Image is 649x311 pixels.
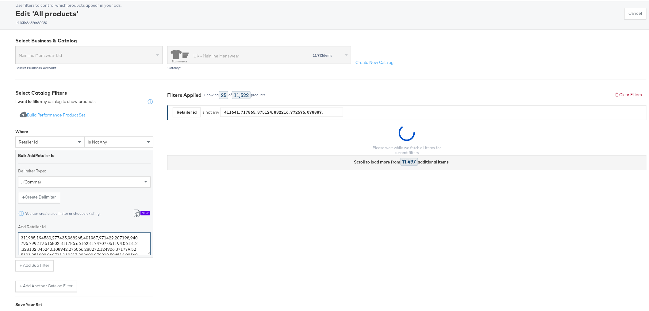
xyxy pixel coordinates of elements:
[204,92,219,96] div: Showing
[22,193,25,199] strong: +
[15,65,163,69] div: Select Business Account
[194,52,239,58] div: UK - Mainline Menswear
[351,56,398,67] button: Create New Catalog
[610,88,647,99] button: Clear Filters
[15,128,28,133] div: Where
[19,138,38,144] span: retailer id
[15,108,89,120] button: Build Performance Product Set
[15,280,77,291] button: + Add Another Catalog Filter
[624,7,647,18] button: Cancel
[313,52,323,56] strong: 11,732
[15,19,121,24] div: id: 405684826680280
[25,210,101,215] div: You can create a delimiter or choose existing.
[15,88,153,95] div: Select Catalog Filters
[251,92,266,96] div: products
[15,1,121,7] div: Use filters to control which products appear in your ads.
[173,106,200,116] div: Retailer id
[88,138,107,144] span: is not any
[354,157,449,164] div: Scroll to load more from additional items
[19,49,155,59] span: Mainline Menswear Ltd
[18,191,60,202] button: +Create Delimiter
[15,7,121,24] div: Edit 'All products'
[21,178,41,183] span: , (comma)
[219,90,228,98] div: 25
[279,52,333,56] div: items
[140,210,150,214] div: New
[15,259,54,270] button: + Add Sub Filter
[228,92,232,96] div: of
[232,90,251,98] div: 11,522
[167,65,351,69] div: Catalog:
[221,106,343,116] div: 411641, 717865, 375124, 832216, 772575, 078887, 086402, 280835, 177719, 540300, 866674, 551997, 4...
[15,97,99,104] div: my catalog to show products ...
[18,167,151,173] label: Delimiter Type:
[369,144,445,154] div: Please wait while we fetch all items for current filters
[18,223,151,229] label: Add Retailer Id
[201,108,220,114] div: is not any
[15,301,153,306] div: Save Your Set
[18,231,151,254] textarea: 311985,194580,277435,968265,401967,971422,207198,940796,799219,516802,311786,661623,174707,051194...
[401,157,418,164] div: 11,497
[15,36,647,43] div: Select Business & Catalog
[18,152,151,157] div: Bulk Add Retailer Id
[129,207,154,218] button: New
[15,97,41,103] strong: I want to filter
[167,90,202,97] div: Filters Applied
